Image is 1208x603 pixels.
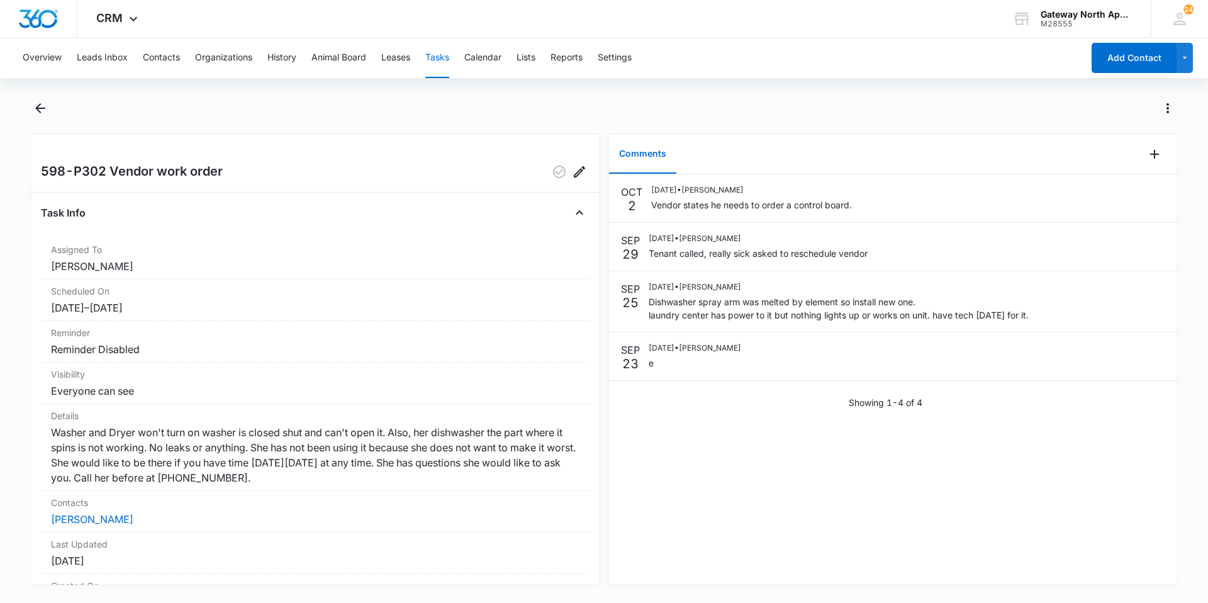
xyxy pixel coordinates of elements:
[51,368,579,381] dt: Visibility
[41,533,590,574] div: Last Updated[DATE]
[609,135,676,174] button: Comments
[41,491,590,533] div: Contacts[PERSON_NAME]
[41,162,223,182] h2: 598-P302 Vendor work order
[41,279,590,321] div: Scheduled On[DATE]–[DATE]
[41,205,86,220] h4: Task Info
[425,38,449,78] button: Tasks
[51,383,579,398] dd: Everyone can see
[517,38,535,78] button: Lists
[51,425,579,485] dd: Washer and Dryer won't turn on washer is closed shut and can't open it. Also, her dishwasher the ...
[1144,144,1165,164] button: Add Comment
[96,11,123,25] span: CRM
[598,38,632,78] button: Settings
[51,259,579,274] dd: [PERSON_NAME]
[649,281,1029,293] p: [DATE] • [PERSON_NAME]
[1041,9,1132,20] div: account name
[551,38,583,78] button: Reports
[311,38,366,78] button: Animal Board
[649,356,741,369] p: e
[41,363,590,404] div: VisibilityEveryone can see
[649,342,741,354] p: [DATE] • [PERSON_NAME]
[621,281,640,296] p: SEP
[51,513,133,526] a: [PERSON_NAME]
[1041,20,1132,28] div: account id
[651,184,852,196] p: [DATE] • [PERSON_NAME]
[621,233,640,248] p: SEP
[51,285,579,298] dt: Scheduled On
[464,38,501,78] button: Calendar
[621,184,642,200] p: OCT
[649,295,1029,322] p: Dishwasher spray arm was melted by element so install new one. laundry center has power to it but...
[622,248,639,261] p: 29
[51,342,579,357] dd: Reminder Disabled
[381,38,410,78] button: Leases
[143,38,180,78] button: Contacts
[77,38,128,78] button: Leads Inbox
[51,579,579,592] dt: Created On
[51,409,579,422] dt: Details
[41,238,590,279] div: Assigned To[PERSON_NAME]
[649,247,868,260] p: Tenant called, really sick asked to reschedule vendor
[1183,4,1194,14] span: 24
[622,296,639,309] p: 25
[30,98,50,118] button: Back
[195,38,252,78] button: Organizations
[569,162,590,182] button: Edit
[569,203,590,223] button: Close
[51,300,579,315] dd: [DATE] – [DATE]
[649,233,868,244] p: [DATE] • [PERSON_NAME]
[51,553,579,568] dd: [DATE]
[51,326,579,339] dt: Reminder
[23,38,62,78] button: Overview
[267,38,296,78] button: History
[51,538,579,551] dt: Last Updated
[41,321,590,363] div: ReminderReminder Disabled
[41,404,590,491] div: DetailsWasher and Dryer won't turn on washer is closed shut and can't open it. Also, her dishwash...
[849,396,922,409] p: Showing 1-4 of 4
[1158,98,1178,118] button: Actions
[51,496,579,509] dt: Contacts
[651,198,852,211] p: Vendor states he needs to order a control board.
[628,200,636,212] p: 2
[1183,4,1194,14] div: notifications count
[51,243,579,256] dt: Assigned To
[621,342,640,358] p: SEP
[622,358,639,370] p: 23
[1092,43,1177,73] button: Add Contact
